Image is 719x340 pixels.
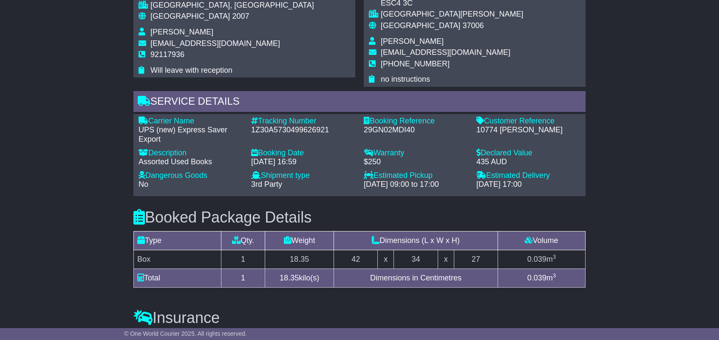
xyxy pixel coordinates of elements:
div: 29GN02MDI40 [364,126,468,135]
div: Booking Reference [364,117,468,126]
sup: 3 [553,272,556,279]
div: 435 AUD [476,157,580,167]
td: 27 [454,250,498,269]
div: Declared Value [476,149,580,158]
span: 18.35 [280,274,299,282]
span: 2007 [232,12,249,20]
div: Dangerous Goods [139,171,243,180]
td: Total [134,269,221,287]
span: Will leave with reception [150,66,232,74]
td: Type [134,231,221,250]
span: [EMAIL_ADDRESS][DOMAIN_NAME] [381,48,510,57]
span: [GEOGRAPHIC_DATA] [150,12,230,20]
td: 1 [221,269,265,287]
span: [PERSON_NAME] [381,37,444,46]
div: Estimated Pickup [364,171,468,180]
td: kilo(s) [265,269,334,287]
td: Dimensions in Centimetres [334,269,498,287]
div: $250 [364,157,468,167]
div: Warranty [364,149,468,158]
td: 18.35 [265,250,334,269]
div: Description [139,149,243,158]
span: No [139,180,148,189]
td: Qty. [221,231,265,250]
span: 92117936 [150,50,184,59]
td: 34 [394,250,438,269]
span: © One World Courier 2025. All rights reserved. [124,330,247,337]
span: 37006 [462,21,484,30]
div: Estimated Delivery [476,171,580,180]
div: Customer Reference [476,117,580,126]
div: [DATE] 16:59 [251,157,355,167]
div: Shipment type [251,171,355,180]
span: [PHONE_NUMBER] [381,60,450,68]
h3: Insurance [133,309,586,326]
span: 0.039 [527,274,546,282]
td: Volume [498,231,585,250]
span: [PERSON_NAME] [150,28,213,36]
span: no instructions [381,75,430,83]
div: [DATE] 09:00 to 17:00 [364,180,468,189]
span: 3rd Party [251,180,282,189]
span: 0.039 [527,255,546,263]
span: [EMAIL_ADDRESS][DOMAIN_NAME] [150,39,280,48]
h3: Booked Package Details [133,209,586,226]
td: Weight [265,231,334,250]
div: 10774 [PERSON_NAME] [476,126,580,135]
span: [GEOGRAPHIC_DATA] [381,21,460,30]
div: Service Details [133,91,586,114]
div: Assorted Used Books [139,157,243,167]
td: x [378,250,394,269]
div: [GEOGRAPHIC_DATA][PERSON_NAME] [381,10,523,19]
td: Dimensions (L x W x H) [334,231,498,250]
div: Booking Date [251,149,355,158]
td: 1 [221,250,265,269]
div: [DATE] 17:00 [476,180,580,189]
div: Tracking Number [251,117,355,126]
div: UPS (new) Express Saver Export [139,126,243,144]
td: 42 [334,250,378,269]
div: [GEOGRAPHIC_DATA], [GEOGRAPHIC_DATA] [150,1,314,10]
td: Box [134,250,221,269]
td: x [438,250,454,269]
td: m [498,250,585,269]
td: m [498,269,585,287]
sup: 3 [553,254,556,260]
div: Carrier Name [139,117,243,126]
div: 1Z30A5730499626921 [251,126,355,135]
